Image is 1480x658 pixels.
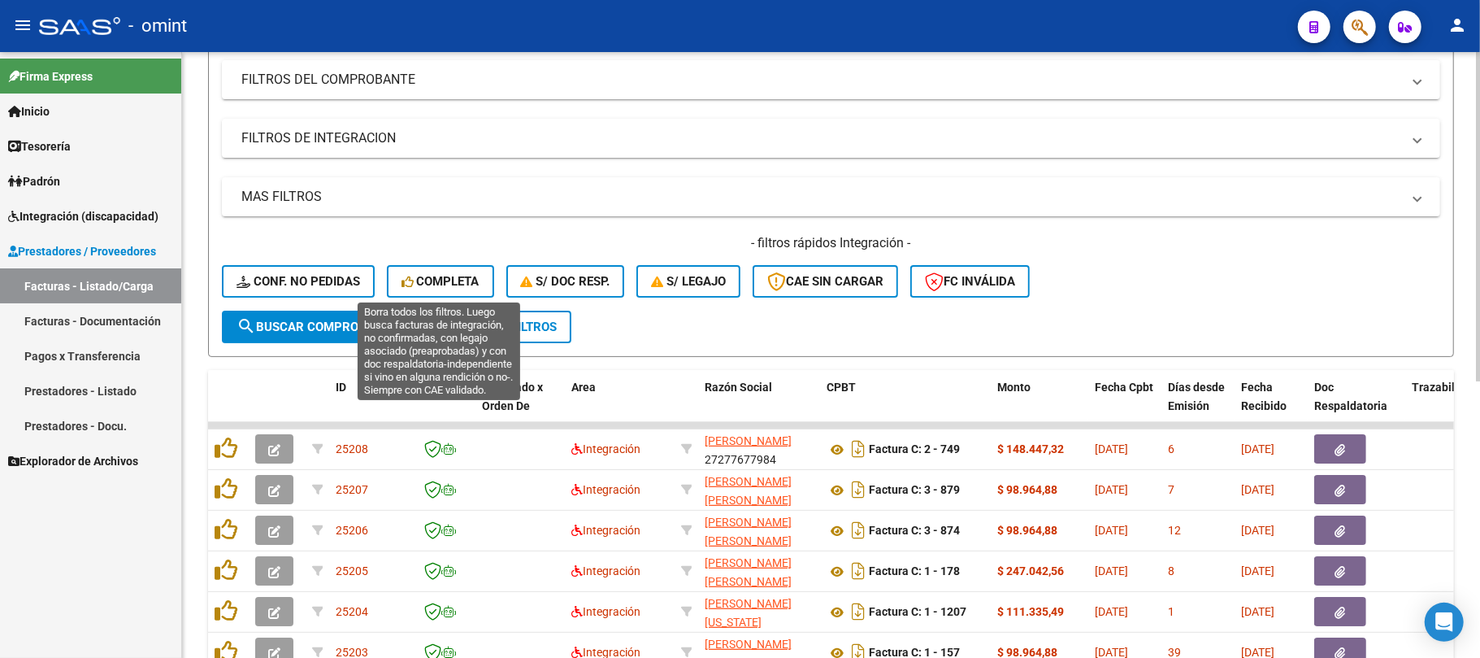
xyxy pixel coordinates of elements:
[222,311,412,343] button: Buscar Comprobante
[1168,483,1174,496] span: 7
[329,370,410,442] datatable-header-cell: ID
[401,274,480,289] span: Completa
[336,483,368,496] span: 25207
[997,442,1064,455] strong: $ 148.447,32
[571,442,640,455] span: Integración
[241,188,1401,206] mat-panel-title: MAS FILTROS
[753,265,898,298] button: CAE SIN CARGAR
[1308,370,1405,442] datatable-header-cell: Doc Respaldatoria
[128,8,187,44] span: - omint
[336,381,346,394] span: ID
[571,605,640,618] span: Integración
[991,370,1088,442] datatable-header-cell: Monto
[698,370,820,442] datatable-header-cell: Razón Social
[869,565,960,578] strong: Factura C: 1 - 178
[997,483,1057,496] strong: $ 98.964,88
[705,475,792,507] span: [PERSON_NAME] [PERSON_NAME]
[8,137,71,155] span: Tesorería
[8,452,138,470] span: Explorador de Archivos
[8,68,93,85] span: Firma Express
[237,274,360,289] span: Conf. no pedidas
[869,443,960,456] strong: Factura C: 2 - 749
[1241,524,1274,537] span: [DATE]
[827,381,856,394] span: CPBT
[222,265,375,298] button: Conf. no pedidas
[848,436,869,462] i: Descargar documento
[997,381,1031,394] span: Monto
[1088,370,1161,442] datatable-header-cell: Fecha Cpbt
[571,381,596,394] span: Area
[475,370,565,442] datatable-header-cell: Facturado x Orden De
[1168,381,1225,412] span: Días desde Emisión
[1095,381,1153,394] span: Fecha Cpbt
[1168,524,1181,537] span: 12
[8,242,156,260] span: Prestadores / Proveedores
[1095,483,1128,496] span: [DATE]
[237,320,397,334] span: Buscar Comprobante
[336,442,368,455] span: 25208
[848,477,869,503] i: Descargar documento
[1425,603,1464,642] div: Open Intercom Messenger
[222,234,1440,252] h4: - filtros rápidos Integración -
[705,513,814,547] div: 27163218696
[222,177,1440,216] mat-expansion-panel-header: MAS FILTROS
[336,605,368,618] span: 25204
[997,564,1064,577] strong: $ 247.042,56
[571,564,640,577] span: Integración
[336,524,368,537] span: 25206
[705,516,792,547] span: [PERSON_NAME] [PERSON_NAME]
[1095,442,1128,455] span: [DATE]
[1168,564,1174,577] span: 8
[705,556,792,588] span: [PERSON_NAME] [PERSON_NAME]
[506,265,625,298] button: S/ Doc Resp.
[997,524,1057,537] strong: $ 98.964,88
[237,316,256,336] mat-icon: search
[705,554,814,588] div: 27287447308
[705,595,814,629] div: 23237717864
[241,71,1401,89] mat-panel-title: FILTROS DEL COMPROBANTE
[1095,564,1128,577] span: [DATE]
[705,434,792,447] span: [PERSON_NAME]
[651,274,726,289] span: S/ legajo
[440,316,459,336] mat-icon: delete
[1241,483,1274,496] span: [DATE]
[1241,605,1274,618] span: [DATE]
[848,558,869,584] i: Descargar documento
[1241,381,1287,412] span: Fecha Recibido
[925,274,1015,289] span: FC Inválida
[482,381,543,412] span: Facturado x Orden De
[636,265,740,298] button: S/ legajo
[705,381,772,394] span: Razón Social
[997,605,1064,618] strong: $ 111.335,49
[1241,442,1274,455] span: [DATE]
[425,311,571,343] button: Borrar Filtros
[820,370,991,442] datatable-header-cell: CPBT
[440,320,557,334] span: Borrar Filtros
[1447,15,1467,35] mat-icon: person
[1235,370,1308,442] datatable-header-cell: Fecha Recibido
[222,60,1440,99] mat-expansion-panel-header: FILTROS DEL COMPROBANTE
[571,524,640,537] span: Integración
[1241,564,1274,577] span: [DATE]
[869,525,960,538] strong: Factura C: 3 - 874
[1314,381,1387,412] span: Doc Respaldatoria
[705,597,792,647] span: [PERSON_NAME] [US_STATE] [PERSON_NAME]
[417,381,438,394] span: CAE
[8,102,50,120] span: Inicio
[241,129,1401,147] mat-panel-title: FILTROS DE INTEGRACION
[1095,524,1128,537] span: [DATE]
[869,606,966,619] strong: Factura C: 1 - 1207
[848,599,869,625] i: Descargar documento
[222,119,1440,158] mat-expansion-panel-header: FILTROS DE INTEGRACION
[848,517,869,543] i: Descargar documento
[1095,605,1128,618] span: [DATE]
[1412,381,1478,394] span: Trazabilidad
[705,432,814,466] div: 27277677984
[571,483,640,496] span: Integración
[521,274,610,289] span: S/ Doc Resp.
[1168,605,1174,618] span: 1
[869,484,960,497] strong: Factura C: 3 - 879
[565,370,675,442] datatable-header-cell: Area
[13,15,33,35] mat-icon: menu
[8,207,158,225] span: Integración (discapacidad)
